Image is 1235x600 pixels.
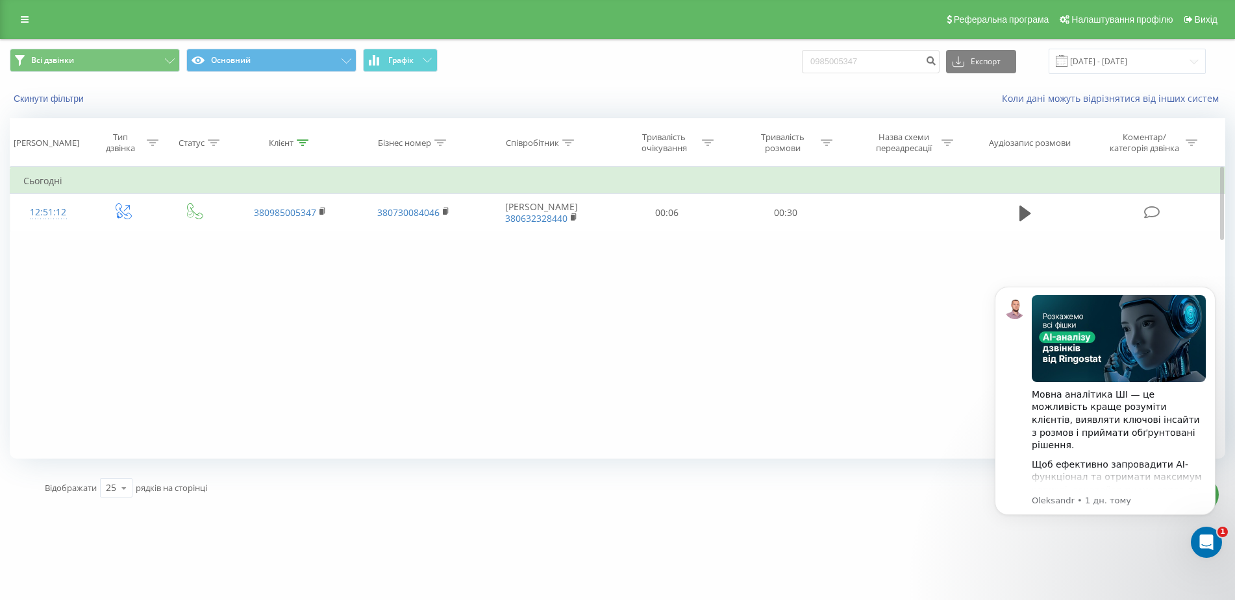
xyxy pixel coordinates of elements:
span: Всі дзвінки [31,55,74,66]
div: Назва схеми переадресації [869,132,938,154]
span: рядків на сторінці [136,482,207,494]
span: Відображати [45,482,97,494]
div: [PERSON_NAME] [14,138,79,149]
a: 380730084046 [377,206,440,219]
a: Коли дані можуть відрізнятися вiд інших систем [1002,92,1225,104]
span: Налаштування профілю [1071,14,1173,25]
div: Бізнес номер [378,138,431,149]
span: Вихід [1195,14,1217,25]
span: 1 [1217,527,1228,537]
button: Експорт [946,50,1016,73]
iframe: Intercom notifications повідомлення [975,267,1235,565]
button: Графік [363,49,438,72]
div: 25 [106,481,116,494]
iframe: Intercom live chat [1191,527,1222,558]
div: Аудіозапис розмови [989,138,1071,149]
button: Скинути фільтри [10,93,90,104]
div: Співробітник [506,138,559,149]
span: Графік [388,56,414,65]
div: 12:51:12 [23,200,73,225]
a: 380632328440 [505,212,568,224]
button: Всі дзвінки [10,49,180,72]
div: Статус [179,138,205,149]
td: 00:30 [727,194,845,232]
td: Сьогодні [10,168,1225,194]
td: [PERSON_NAME] [475,194,608,232]
div: Тип дзвінка [97,132,143,154]
div: Коментар/категорія дзвінка [1106,132,1182,154]
button: Основний [186,49,356,72]
span: Реферальна програма [954,14,1049,25]
td: 00:06 [608,194,727,232]
div: Клієнт [269,138,293,149]
input: Пошук за номером [802,50,940,73]
div: Тривалість розмови [748,132,817,154]
div: Тривалість очікування [629,132,699,154]
a: 380985005347 [254,206,316,219]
